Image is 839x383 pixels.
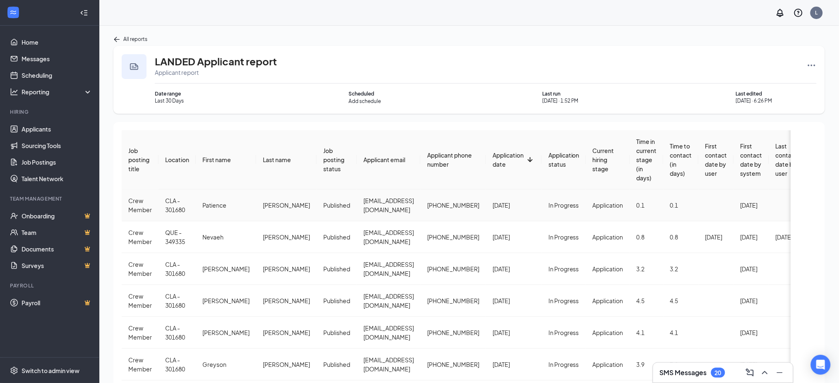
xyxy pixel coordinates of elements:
[548,329,579,336] span: In Progress
[542,97,579,104] p: [DATE] · 1:52 PM
[22,170,92,187] a: Talent Network
[715,369,721,376] div: 20
[10,195,91,202] div: Team Management
[202,156,231,163] span: First name
[637,265,645,273] span: 3.2
[740,265,758,273] span: 09/13/2025
[525,155,535,165] svg: ArrowDown
[22,257,92,274] a: SurveysCrown
[263,297,310,304] span: Sidney
[637,329,645,336] span: 4.1
[165,229,185,245] span: QUE - 349335
[128,147,149,172] span: Job posting title
[593,265,623,273] span: Application
[637,201,645,209] span: 0.1
[593,297,623,304] span: Application
[793,8,803,18] svg: QuestionInfo
[745,368,755,378] svg: ComposeMessage
[22,67,92,84] a: Scheduling
[637,361,645,368] span: 3.9
[263,233,310,241] span: Hicks
[548,201,579,209] span: In Progress
[165,197,185,213] span: CLA - 301680
[740,142,762,177] span: First contact date by system
[155,97,184,104] p: Last 30 Days
[363,356,414,373] span: greysonloomis33@gmail.com
[123,36,147,43] p: All reports
[548,265,579,273] span: In Progress
[736,90,772,97] p: Last edited
[155,55,277,67] span: LANDED Applicant report
[705,142,727,177] span: First contact date by user
[323,147,344,172] span: Job posting status
[165,156,189,163] span: Location
[815,9,818,16] div: L
[202,297,250,304] span: Amanda
[670,361,678,368] span: 3.9
[155,68,798,77] span: Applicant report
[548,151,579,168] span: Application status
[363,229,414,245] span: hicksn021@gmail.com
[758,366,772,379] button: ChevronUp
[10,108,91,115] div: Hiring
[349,90,381,97] p: Scheduled
[593,233,623,241] span: Application
[740,361,758,368] span: 09/12/2025
[22,241,92,257] a: DocumentsCrown
[165,324,185,341] span: CLA - 301680
[128,197,152,213] span: Crew Member
[807,60,817,70] svg: Ellipses
[323,201,350,209] span: Published
[22,294,92,311] a: PayrollCrown
[548,297,579,304] span: In Progress
[10,88,18,96] svg: Analysis
[637,297,645,304] span: 4.5
[22,50,92,67] a: Messages
[670,233,678,241] span: 0.8
[22,366,79,375] div: Switch to admin view
[427,233,479,241] span: +18023698462
[155,90,184,97] p: Date range
[773,366,786,379] button: Minimize
[363,261,414,277] span: llfoley27@gmail.com
[323,361,350,368] span: Published
[22,34,92,50] a: Home
[427,361,479,368] span: +18029528771
[493,151,524,168] span: Application date
[660,368,707,377] h3: SMS Messages
[760,368,770,378] svg: ChevronUp
[9,8,17,17] svg: WorkstreamLogo
[548,233,579,241] span: In Progress
[128,229,152,245] span: Crew Member
[263,156,291,163] span: Last name
[493,201,510,209] span: 09/16/2025
[202,265,250,273] span: LAURALEE
[128,292,152,309] span: Crew Member
[740,201,758,209] span: 09/16/2025
[22,121,92,137] a: Applicants
[349,97,381,105] span: Add schedule
[593,201,623,209] span: Application
[202,361,226,368] span: Greyson
[263,265,310,273] span: FOLEY
[670,142,692,177] span: Time to contact (in days)
[263,201,310,209] span: Carpenter
[323,233,350,241] span: Published
[775,368,785,378] svg: Minimize
[493,265,510,273] span: 09/13/2025
[740,297,758,304] span: 09/12/2025
[22,137,92,154] a: Sourcing Tools
[202,329,250,336] span: Jennie
[263,361,310,368] span: Lillie
[113,36,120,43] svg: ArrowLeft
[128,261,152,277] span: Crew Member
[542,90,579,97] p: Last run
[323,329,350,336] span: Published
[10,282,91,289] div: Payroll
[22,224,92,241] a: TeamCrown
[427,201,479,209] span: +16035589780
[705,233,723,241] span: 09/16/2025
[670,297,678,304] span: 4.5
[363,156,405,163] span: Applicant email
[165,261,185,277] span: CLA - 301680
